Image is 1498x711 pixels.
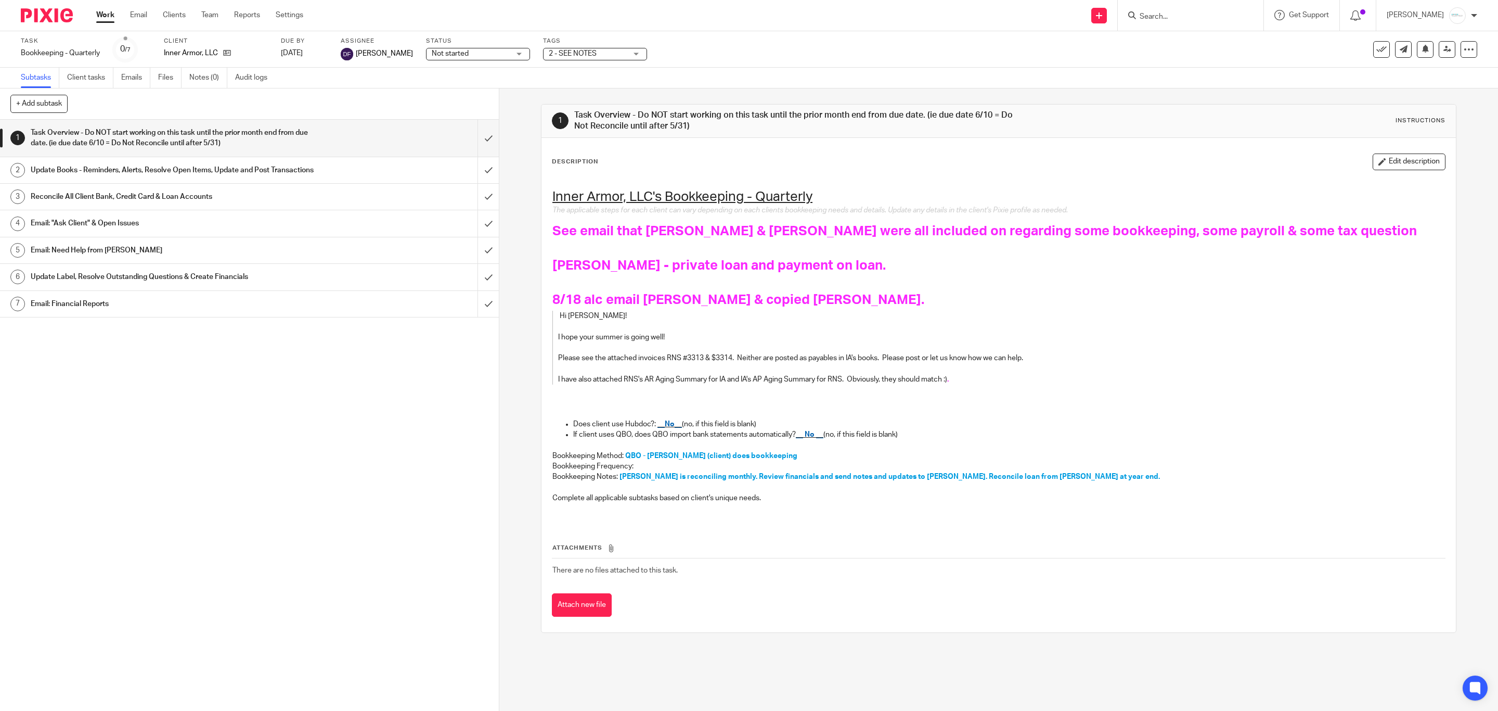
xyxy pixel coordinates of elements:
p: Inner Armor, LLC [164,48,218,58]
h1: Task Overview - Do NOT start working on this task until the prior month end from due date. (ie du... [574,110,1021,132]
p: Please see the attached invoices RNS #3313 & $3314. Neither are posted as payables in IA's books.... [558,353,1424,363]
label: Client [164,37,268,45]
div: 2 [10,163,25,177]
h1: Update Books - Reminders, Alerts, Resolve Open Items, Update and Post Transactions [31,162,322,178]
label: Assignee [341,37,413,45]
span: 2 - SEE NOTES [549,50,597,57]
p: Hi [PERSON_NAME]! [558,311,1424,321]
span: Not started [432,50,469,57]
h1: Email: Financial Reports [31,296,322,312]
input: Search [1139,12,1232,22]
p: [PERSON_NAME] [1387,10,1444,20]
a: Audit logs [235,68,275,88]
img: svg%3E [341,48,353,60]
div: 1 [10,131,25,145]
span: QBO - [PERSON_NAME] (client) does bookkeeping [625,452,797,460]
span: The applicable steps for each client can vary depending on each clients bookkeeping needs and det... [552,207,1068,214]
p: I have also attached RNS's AR Aging Summary for IA and IA's AP Aging Summary for RNS. Obviously, ... [558,374,1424,385]
p: I hope your summer is going well! [558,332,1424,342]
img: _Logo.png [1449,7,1466,24]
a: Clients [163,10,186,20]
u: Inner Armor, LLC's Bookkeeping - Quarterly [552,190,812,204]
label: Tags [543,37,647,45]
div: 0 [120,43,131,55]
a: Emails [121,68,150,88]
h1: Email: "Ask Client" & Open Issues [31,215,322,231]
h1: Update Label, Resolve Outstanding Questions & Create Financials [31,269,322,285]
div: 7 [10,297,25,311]
p: Does client use Hubdoc?: (no, if this field is blank) [573,419,1445,429]
div: 5 [10,243,25,258]
a: Subtasks [21,68,59,88]
div: Bookkeeping - Quarterly [21,48,100,58]
a: Work [96,10,114,20]
div: 3 [10,189,25,204]
span: [PERSON_NAME] is reconciling monthly. Review financials and send notes and updates to [PERSON_NAM... [619,473,1160,480]
a: Email [130,10,147,20]
p: Bookkeeping Frequency: [552,461,1445,472]
div: 1 [552,112,569,129]
span: Get Support [1289,11,1329,19]
label: Task [21,37,100,45]
h1: Email: Need Help from [PERSON_NAME] [31,243,322,258]
label: Due by [281,37,328,45]
div: Instructions [1396,117,1445,125]
img: Pixie [21,8,73,22]
span: __No__ [657,421,682,428]
a: Team [201,10,218,20]
label: Status [426,37,530,45]
button: Attach new file [552,593,612,617]
a: Reports [234,10,260,20]
button: + Add subtask [10,95,68,112]
p: If client uses QBO, does QBO import bank statements automatically? (no, if this field is blank) [573,429,1445,440]
span: There are no files attached to this task. [552,567,678,574]
span: [PERSON_NAME] - private loan and payment on loan. [552,259,886,272]
a: Files [158,68,182,88]
span: __ No __ [796,431,823,438]
a: Client tasks [67,68,113,88]
p: Bookkeeping Notes: [552,472,1445,482]
button: Edit description [1373,154,1445,170]
h1: Task Overview - Do NOT start working on this task until the prior month end from due date. (ie du... [31,125,322,151]
span: . [947,376,949,383]
div: 4 [10,217,25,231]
span: [DATE] [281,49,303,57]
p: Bookkeeping Method: [552,451,1445,461]
a: Notes (0) [189,68,227,88]
p: Description [552,158,598,166]
a: Settings [276,10,303,20]
p: Complete all applicable subtasks based on client's unique needs. [552,493,1445,503]
small: /7 [125,47,131,53]
span: Attachments [552,545,602,551]
h1: Reconcile All Client Bank, Credit Card & Loan Accounts [31,189,322,205]
span: See email that [PERSON_NAME] & [PERSON_NAME] were all included on regarding some bookkeeping, som... [552,224,1417,238]
span: 8/18 alc email [PERSON_NAME] & copied [PERSON_NAME]. [552,293,924,307]
div: 6 [10,270,25,284]
span: [PERSON_NAME] [356,48,413,59]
